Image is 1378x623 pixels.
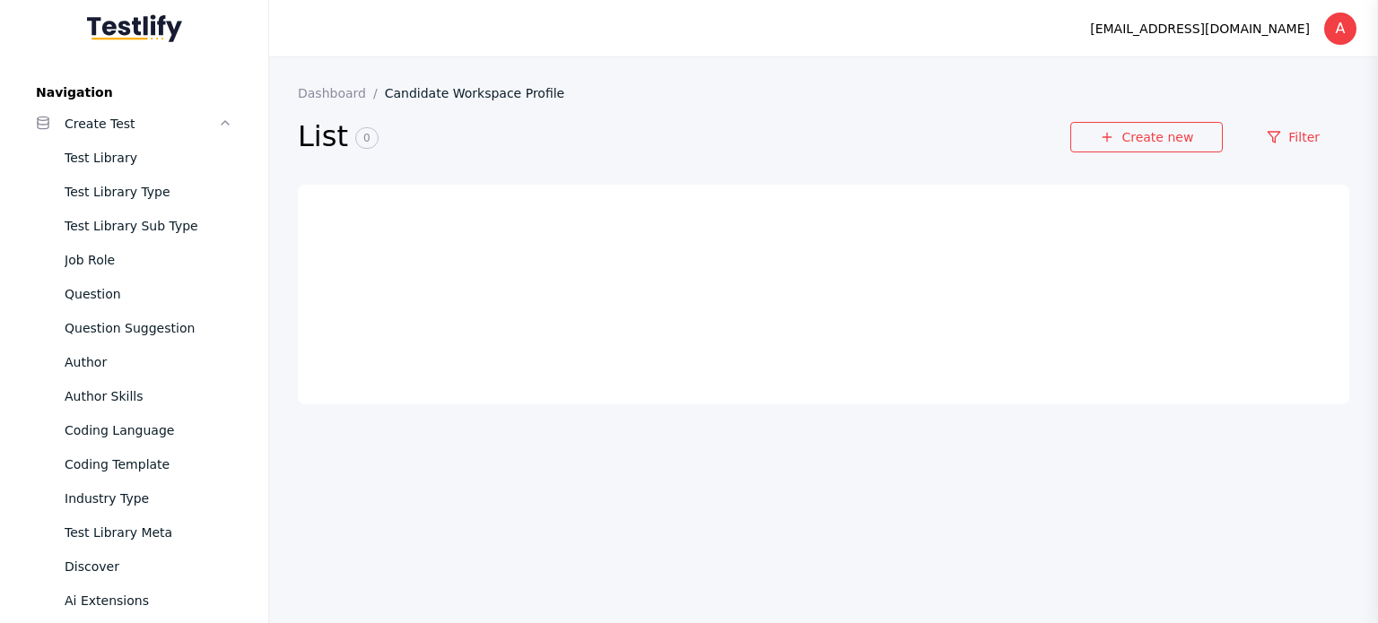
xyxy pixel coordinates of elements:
[22,243,247,277] a: Job Role
[1070,122,1223,152] a: Create new
[65,181,232,203] div: Test Library Type
[65,454,232,475] div: Coding Template
[65,249,232,271] div: Job Role
[22,209,247,243] a: Test Library Sub Type
[65,113,218,134] div: Create Test
[22,584,247,618] a: Ai Extensions
[22,549,247,584] a: Discover
[65,147,232,169] div: Test Library
[385,86,580,100] a: Candidate Workspace Profile
[298,118,1070,156] h2: List
[22,175,247,209] a: Test Library Type
[22,447,247,481] a: Coding Template
[22,379,247,413] a: Author Skills
[1090,18,1310,39] div: [EMAIL_ADDRESS][DOMAIN_NAME]
[65,215,232,237] div: Test Library Sub Type
[1324,13,1356,45] div: A
[1237,122,1349,152] a: Filter
[22,481,247,515] a: Industry Type
[355,127,379,149] span: 0
[298,86,385,100] a: Dashboard
[65,590,232,611] div: Ai Extensions
[65,420,232,441] div: Coding Language
[87,14,182,42] img: Testlify - Backoffice
[65,283,232,305] div: Question
[65,351,232,373] div: Author
[22,277,247,311] a: Question
[22,345,247,379] a: Author
[65,317,232,339] div: Question Suggestion
[65,488,232,509] div: Industry Type
[22,141,247,175] a: Test Library
[22,85,247,100] label: Navigation
[22,311,247,345] a: Question Suggestion
[65,556,232,577] div: Discover
[22,515,247,549] a: Test Library Meta
[22,413,247,447] a: Coding Language
[65,522,232,543] div: Test Library Meta
[65,385,232,407] div: Author Skills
